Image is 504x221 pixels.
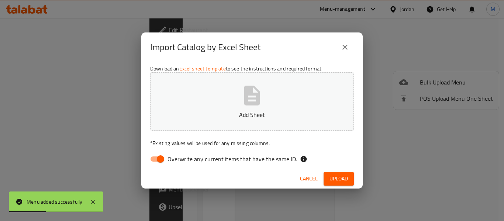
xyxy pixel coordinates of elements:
button: Add Sheet [150,72,354,131]
span: Cancel [300,174,318,183]
span: Upload [329,174,348,183]
button: close [336,38,354,56]
div: Menu added successfully [27,198,83,206]
p: Add Sheet [162,110,342,119]
p: Existing values will be used for any missing columns. [150,139,354,147]
div: Download an to see the instructions and required format. [141,62,363,169]
a: Excel sheet template [179,64,226,73]
button: Cancel [297,172,321,186]
button: Upload [324,172,354,186]
h2: Import Catalog by Excel Sheet [150,41,260,53]
svg: If the overwrite option isn't selected, then the items that match an existing ID will be ignored ... [300,155,307,163]
span: Overwrite any current items that have the same ID. [168,155,297,163]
